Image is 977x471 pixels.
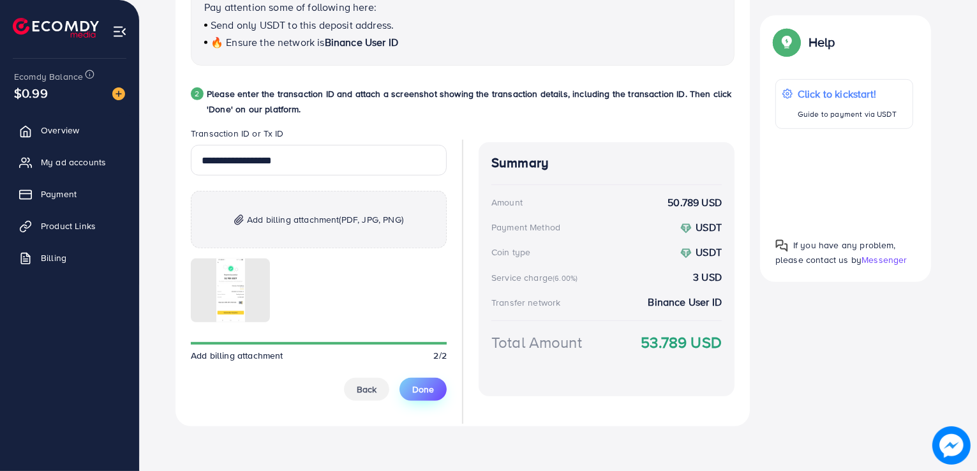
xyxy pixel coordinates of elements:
strong: 50.789 USD [667,195,722,210]
span: Product Links [41,220,96,232]
span: Overview [41,124,79,137]
strong: 3 USD [693,270,722,285]
div: Amount [491,196,523,209]
a: Product Links [10,213,130,239]
button: Back [344,378,389,401]
div: Payment Method [491,221,560,234]
div: Transfer network [491,296,561,309]
img: Popup guide [775,31,798,54]
img: coin [680,223,692,234]
div: Total Amount [491,331,582,354]
span: Back [357,383,377,396]
span: Add billing attachment [191,349,283,362]
div: Coin type [491,246,530,258]
img: img [234,214,244,225]
a: Payment [10,181,130,207]
img: logo [13,18,99,38]
span: 2/2 [434,349,447,362]
button: Done [399,378,447,401]
span: Done [412,383,434,396]
img: coin [680,248,692,259]
legend: Transaction ID or Tx ID [191,127,447,145]
img: menu [112,24,127,39]
img: image [933,427,970,464]
span: Payment [41,188,77,200]
span: $0.99 [14,84,48,102]
span: Binance User ID [325,35,398,49]
img: image [112,87,125,100]
p: Click to kickstart! [798,86,897,101]
a: Billing [10,245,130,271]
span: Add billing attachment [247,212,403,227]
small: (6.00%) [553,273,578,283]
img: Popup guide [775,239,788,252]
p: Please enter the transaction ID and attach a screenshot showing the transaction details, includin... [207,86,735,117]
span: Messenger [861,253,907,266]
a: Overview [10,117,130,143]
span: 🔥 Ensure the network is [211,35,325,49]
span: Billing [41,251,66,264]
a: My ad accounts [10,149,130,175]
h4: Summary [491,155,722,171]
div: Service charge [491,271,581,284]
strong: USDT [696,245,722,259]
p: Help [809,34,835,50]
p: Guide to payment via USDT [798,107,897,122]
span: (PDF, JPG, PNG) [339,213,403,226]
span: My ad accounts [41,156,106,168]
div: 2 [191,87,204,100]
span: If you have any problem, please contact us by [775,239,896,266]
img: img uploaded [216,258,245,322]
strong: USDT [696,220,722,234]
span: Ecomdy Balance [14,70,83,83]
strong: 53.789 USD [641,331,722,354]
p: Send only USDT to this deposit address. [204,17,721,33]
strong: Binance User ID [648,295,722,310]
